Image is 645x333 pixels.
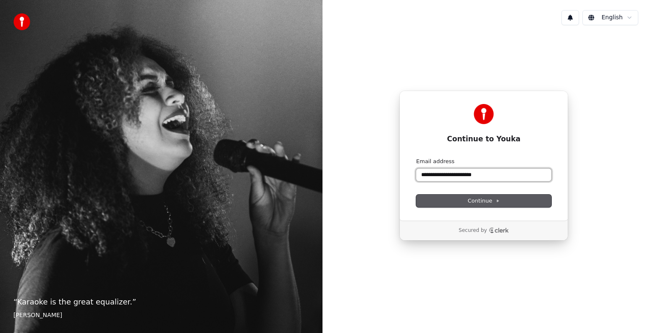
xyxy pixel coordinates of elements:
p: “ Karaoke is the great equalizer. ” [13,296,309,308]
a: Clerk logo [489,227,509,233]
p: Secured by [459,227,487,234]
button: Continue [416,195,551,207]
span: Continue [468,197,500,205]
h1: Continue to Youka [416,134,551,144]
label: Email address [416,158,454,165]
img: Youka [474,104,494,124]
img: youka [13,13,30,30]
footer: [PERSON_NAME] [13,311,309,320]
